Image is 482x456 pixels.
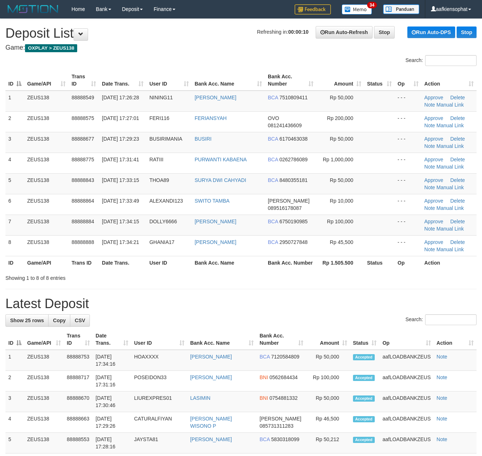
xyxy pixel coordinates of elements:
span: Rp 50,000 [330,136,353,142]
span: Copy 8480355181 to clipboard [279,177,308,183]
td: ZEUS138 [24,153,68,173]
span: BNI [259,374,268,380]
span: BCA [268,136,278,142]
span: NINING11 [149,95,173,100]
span: 34 [367,2,377,8]
td: 88888553 [64,433,92,453]
td: 5 [5,173,24,194]
td: [DATE] 17:28:16 [93,433,131,453]
a: Manual Link [436,205,464,211]
td: LIUREXPRES01 [131,391,187,412]
span: Copy [53,318,66,323]
a: Run Auto-Refresh [316,26,373,38]
td: - - - [395,111,421,132]
span: [PERSON_NAME] [268,198,309,204]
a: Stop [457,26,477,38]
td: - - - [395,235,421,256]
td: - - - [395,215,421,235]
strong: 00:00:10 [288,29,308,35]
span: BCA [259,436,270,442]
a: Manual Link [436,226,464,232]
th: Trans ID: activate to sort column ascending [64,329,92,350]
th: Amount: activate to sort column ascending [306,329,350,350]
td: 88888670 [64,391,92,412]
a: Approve [424,219,443,224]
th: ID: activate to sort column descending [5,70,24,91]
th: User ID: activate to sort column ascending [131,329,187,350]
span: OVO [268,115,279,121]
span: GHANIA17 [149,239,174,245]
th: Game/API: activate to sort column ascending [24,329,64,350]
span: OXPLAY > ZEUS138 [25,44,77,52]
div: Showing 1 to 8 of 8 entries [5,271,195,282]
th: Op: activate to sort column ascending [379,329,433,350]
td: [DATE] 17:34:16 [93,350,131,371]
th: Game/API [24,256,68,269]
span: BCA [259,354,270,360]
span: RATIII [149,157,163,162]
span: 88888575 [71,115,94,121]
img: Button%20Memo.svg [342,4,372,14]
td: ZEUS138 [24,194,68,215]
span: [DATE] 17:33:15 [102,177,139,183]
td: [DATE] 17:29:26 [93,412,131,433]
th: Bank Acc. Number: activate to sort column ascending [265,70,316,91]
a: Stop [374,26,395,38]
a: Manual Link [436,246,464,252]
th: Rp 1.505.500 [316,256,364,269]
th: Bank Acc. Name: activate to sort column ascending [192,70,265,91]
th: Status [364,256,395,269]
span: [DATE] 17:26:28 [102,95,139,100]
a: Note [424,123,435,128]
th: Bank Acc. Name [192,256,265,269]
img: MOTION_logo.png [5,4,61,14]
h4: Game: [5,44,477,51]
span: Copy 6750190985 to clipboard [279,219,308,224]
a: Delete [450,136,465,142]
a: SWITO TAMBA [195,198,229,204]
td: aafLOADBANKZEUS [379,371,433,391]
span: Rp 50,000 [330,95,353,100]
th: Status: activate to sort column ascending [350,329,380,350]
span: [DATE] 17:34:21 [102,239,139,245]
span: [DATE] 17:27:01 [102,115,139,121]
span: Accepted [353,395,375,402]
a: Delete [450,115,465,121]
td: ZEUS138 [24,111,68,132]
td: POSEIDON33 [131,371,187,391]
a: Note [424,246,435,252]
span: Copy 0262786089 to clipboard [279,157,308,162]
span: FERI116 [149,115,169,121]
span: THOA89 [149,177,169,183]
label: Search: [406,55,477,66]
td: 88888663 [64,412,92,433]
th: ID: activate to sort column descending [5,329,24,350]
a: Note [424,185,435,190]
span: 88888884 [71,219,94,224]
a: FERIANSYAH [195,115,227,121]
td: 5 [5,433,24,453]
td: Rp 100,000 [306,371,350,391]
td: - - - [395,91,421,112]
a: Show 25 rows [5,314,49,327]
th: Game/API: activate to sort column ascending [24,70,68,91]
a: Delete [450,95,465,100]
a: [PERSON_NAME] [195,95,236,100]
span: Copy 085731311283 to clipboard [259,423,293,429]
th: ID [5,256,24,269]
a: Approve [424,136,443,142]
label: Search: [406,314,477,325]
span: Accepted [353,437,375,443]
a: Manual Link [436,143,464,149]
a: Run Auto-DPS [407,26,455,38]
span: Copy 7510809411 to clipboard [279,95,308,100]
td: - - - [395,153,421,173]
th: Date Trans. [99,256,146,269]
td: ZEUS138 [24,91,68,112]
a: [PERSON_NAME] [190,436,232,442]
span: BNI [259,395,268,401]
td: HOAXXXX [131,350,187,371]
td: aafLOADBANKZEUS [379,350,433,371]
span: Copy 6170463038 to clipboard [279,136,308,142]
input: Search: [425,55,477,66]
